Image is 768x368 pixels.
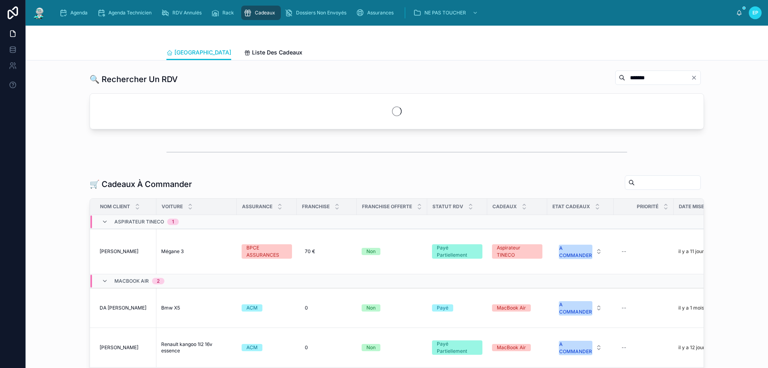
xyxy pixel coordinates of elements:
[552,297,608,319] button: Select Button
[411,6,482,20] a: NE PAS TOUCHER
[32,6,46,19] img: App logo
[53,4,736,22] div: scrollable content
[362,304,422,312] a: Non
[362,203,412,210] span: Franchise Offerte
[90,74,178,85] h1: 🔍 Rechercher Un RDV
[437,304,448,312] div: Payé
[172,219,174,225] div: 1
[552,337,608,358] button: Select Button
[242,304,292,312] a: ACM
[100,248,152,255] a: [PERSON_NAME]
[161,305,180,311] span: Bmw X5
[100,344,138,351] span: [PERSON_NAME]
[618,341,669,354] a: --
[559,341,592,355] div: A COMMANDER
[305,248,315,255] span: 70 €
[367,10,394,16] span: Assurances
[637,203,658,210] span: Priorité
[678,248,706,255] p: il y a 11 jours
[559,245,592,259] div: A COMMANDER
[492,244,542,259] a: Aspirateur TINECO
[492,344,542,351] a: MacBook Air
[366,344,376,351] div: Non
[100,203,130,210] span: Nom Client
[497,344,526,351] div: MacBook Air
[95,6,157,20] a: Agenda Technicien
[354,6,399,20] a: Assurances
[362,248,422,255] a: Non
[366,304,376,312] div: Non
[552,297,609,319] a: Select Button
[362,344,422,351] a: Non
[552,241,608,262] button: Select Button
[437,340,478,355] div: Payé Partiellement
[302,245,352,258] a: 70 €
[752,10,758,16] span: EP
[678,344,707,351] p: il y a 12 jours
[302,341,352,354] a: 0
[57,6,93,20] a: Agenda
[296,10,346,16] span: Dossiers Non Envoyés
[222,10,234,16] span: Rack
[161,248,232,255] a: Mégane 3
[282,6,352,20] a: Dossiers Non Envoyés
[246,344,258,351] div: ACM
[497,304,526,312] div: MacBook Air
[252,48,302,56] span: Liste Des Cadeaux
[678,305,755,311] a: il y a 1 mois
[432,304,482,312] a: Payé
[161,341,232,354] a: Renault kangoo 1l2 16v essence
[255,10,275,16] span: Cadeaux
[622,305,626,311] div: --
[108,10,152,16] span: Agenda Technicien
[552,203,590,210] span: Etat Cadeaux
[622,248,626,255] div: --
[174,48,231,56] span: [GEOGRAPHIC_DATA]
[166,45,231,60] a: [GEOGRAPHIC_DATA]
[246,244,287,259] div: BPCE ASSURANCES
[90,179,192,190] h1: 🛒 Cadeaux À Commander
[552,240,609,263] a: Select Button
[70,10,88,16] span: Agenda
[100,305,152,311] a: DA [PERSON_NAME]
[622,344,626,351] div: --
[244,45,302,61] a: Liste Des Cadeaux
[100,344,152,351] a: [PERSON_NAME]
[424,10,466,16] span: NE PAS TOUCHER
[305,305,308,311] span: 0
[492,304,542,312] a: MacBook Air
[209,6,240,20] a: Rack
[161,305,232,311] a: Bmw X5
[162,203,183,210] span: Voiture
[302,302,352,314] a: 0
[432,340,482,355] a: Payé Partiellement
[161,248,184,255] span: Mégane 3
[366,248,376,255] div: Non
[618,302,669,314] a: --
[114,219,164,225] span: Aspirateur TINECO
[100,248,138,255] span: [PERSON_NAME]
[432,244,482,259] a: Payé Partiellement
[492,203,517,210] span: Cadeaux
[242,344,292,351] a: ACM
[159,6,207,20] a: RDV Annulés
[241,6,281,20] a: Cadeaux
[242,244,292,259] a: BPCE ASSURANCES
[678,344,755,351] a: il y a 12 jours
[157,278,160,284] div: 2
[559,301,592,316] div: A COMMANDER
[432,203,463,210] span: Statut RDV
[172,10,202,16] span: RDV Annulés
[114,278,149,284] span: MacBook Air
[305,344,308,351] span: 0
[437,244,478,259] div: Payé Partiellement
[678,248,755,255] a: il y a 11 jours
[242,203,272,210] span: Assurance
[497,244,538,259] div: Aspirateur TINECO
[679,203,743,210] span: Date Mise A Commander
[302,203,330,210] span: Franchise
[691,74,700,81] button: Clear
[246,304,258,312] div: ACM
[678,305,704,311] p: il y a 1 mois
